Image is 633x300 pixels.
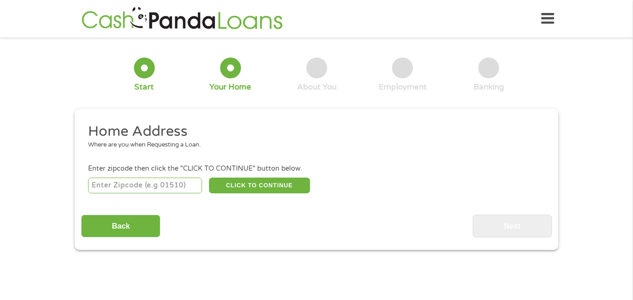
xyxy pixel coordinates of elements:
[297,82,336,92] div: About You
[209,82,251,92] div: Your Home
[88,178,203,193] input: Enter Zipcode (e.g 01510)
[473,215,552,237] input: Next
[88,122,538,141] h2: Home Address
[474,82,504,92] div: Banking
[88,164,545,174] div: Enter zipcode then click the "CLICK TO CONTINUE" button below.
[134,82,154,92] div: Start
[379,82,427,92] div: Employment
[209,178,310,193] button: CLICK TO CONTINUE
[79,6,285,32] img: GetLoanNow Logo
[88,140,538,150] div: Where are you when Requesting a Loan.
[81,215,160,237] input: Back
